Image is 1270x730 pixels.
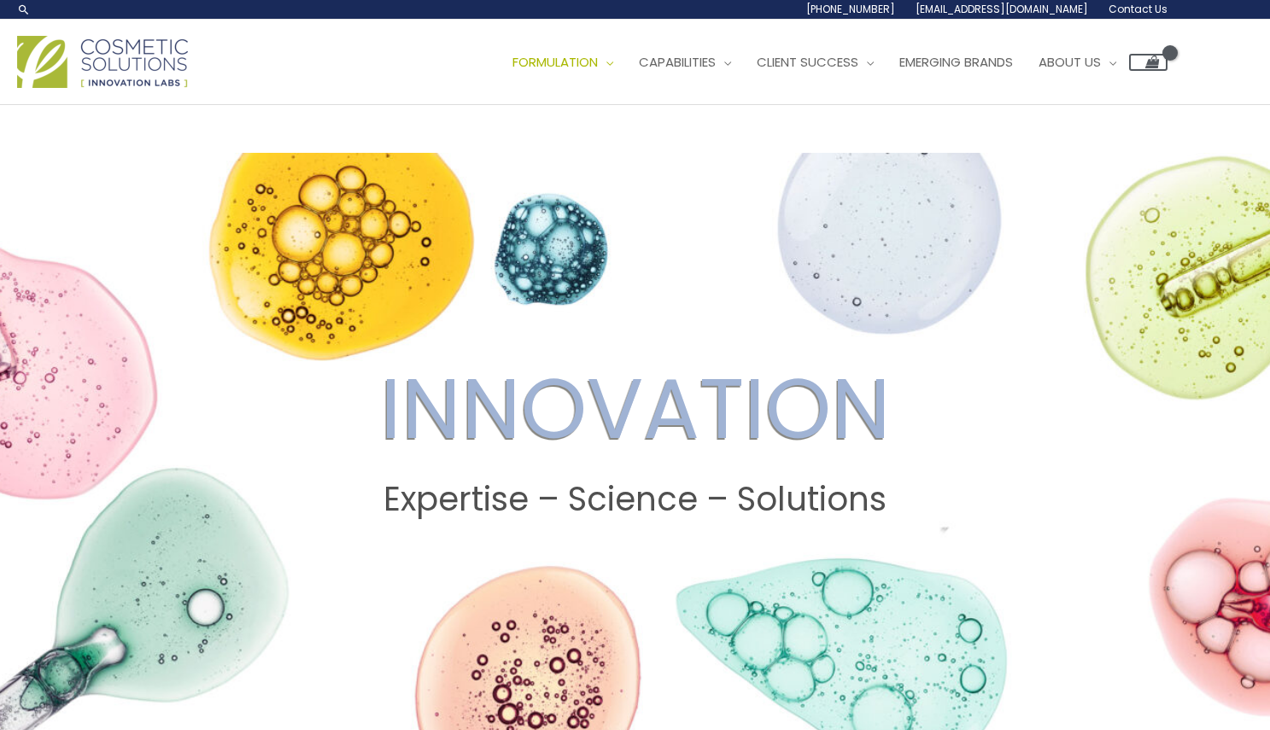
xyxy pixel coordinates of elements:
[17,36,188,88] img: Cosmetic Solutions Logo
[1129,54,1168,71] a: View Shopping Cart, empty
[639,53,716,71] span: Capabilities
[487,37,1168,88] nav: Site Navigation
[1109,2,1168,16] span: Contact Us
[1039,53,1101,71] span: About Us
[887,37,1026,88] a: Emerging Brands
[512,53,598,71] span: Formulation
[806,2,895,16] span: [PHONE_NUMBER]
[500,37,626,88] a: Formulation
[16,480,1254,519] h2: Expertise – Science – Solutions
[899,53,1013,71] span: Emerging Brands
[626,37,744,88] a: Capabilities
[757,53,858,71] span: Client Success
[16,359,1254,459] h2: INNOVATION
[17,3,31,16] a: Search icon link
[1026,37,1129,88] a: About Us
[916,2,1088,16] span: [EMAIL_ADDRESS][DOMAIN_NAME]
[744,37,887,88] a: Client Success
